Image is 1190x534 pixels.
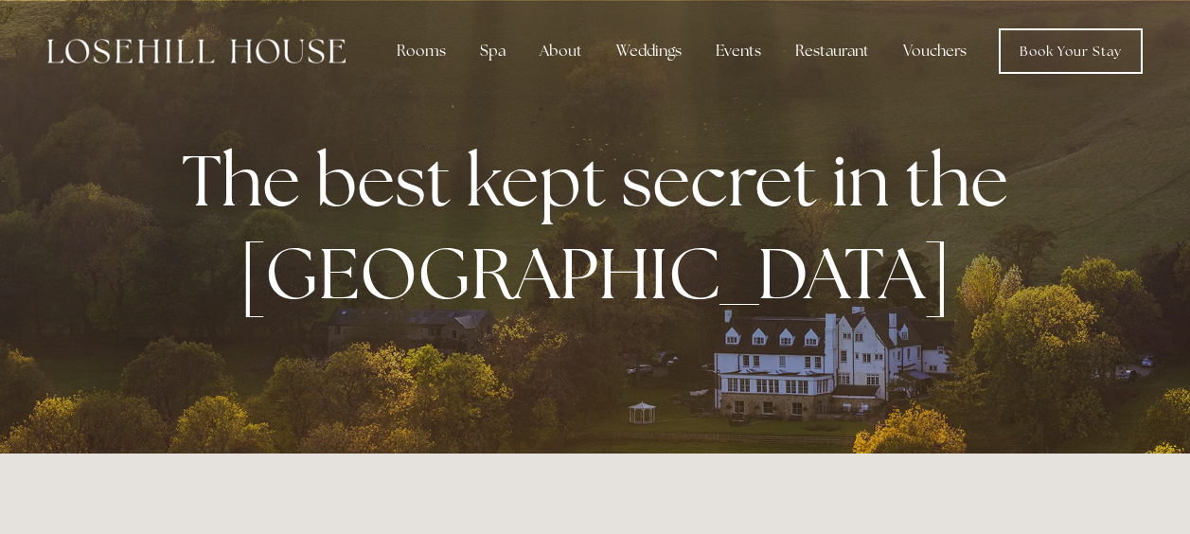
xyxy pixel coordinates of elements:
[465,32,521,70] div: Spa
[182,133,1023,319] strong: The best kept secret in the [GEOGRAPHIC_DATA]
[47,39,346,63] img: Losehill House
[382,32,461,70] div: Rooms
[601,32,697,70] div: Weddings
[524,32,597,70] div: About
[780,32,884,70] div: Restaurant
[888,32,982,70] a: Vouchers
[701,32,776,70] div: Events
[999,28,1143,74] a: Book Your Stay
